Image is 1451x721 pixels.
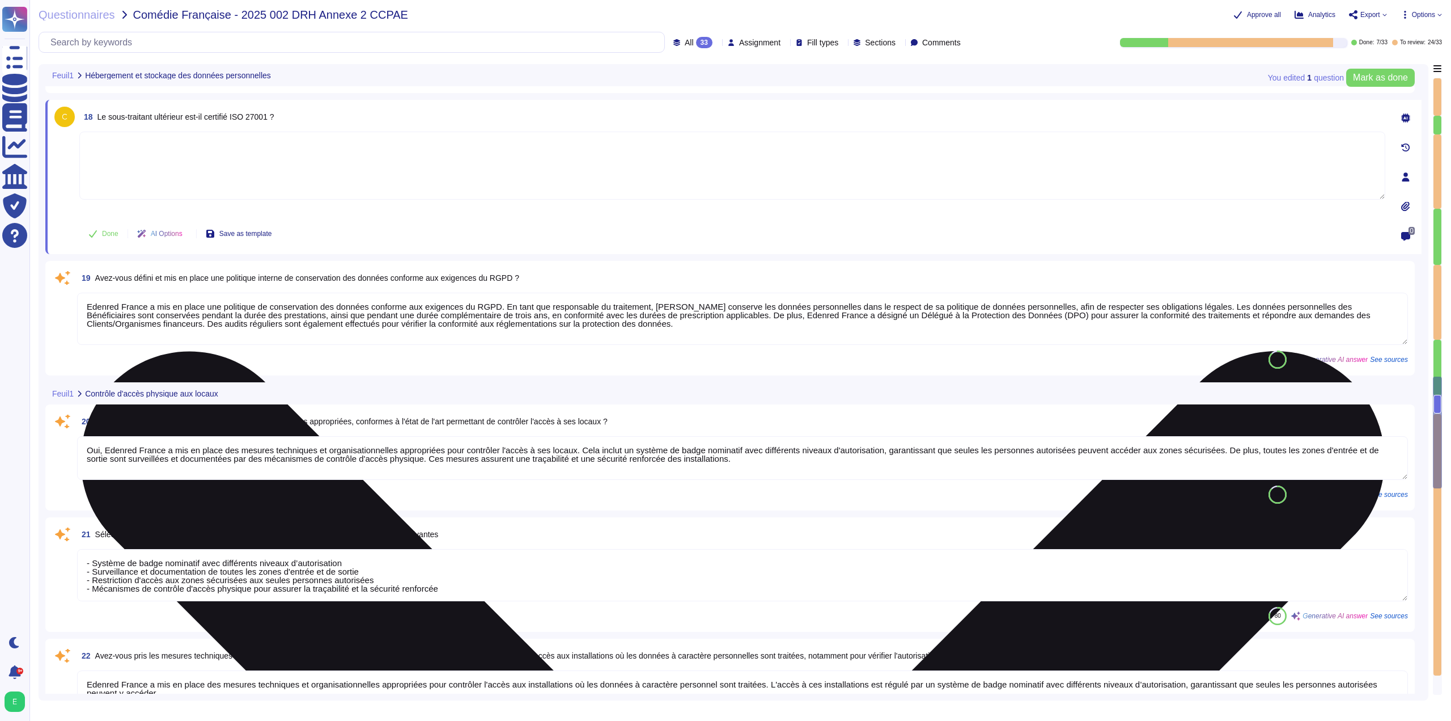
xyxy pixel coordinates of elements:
span: 19 [77,274,91,282]
span: Export [1360,11,1380,18]
span: 22 [77,652,91,660]
textarea: A [79,132,1385,200]
span: 86 [1275,491,1281,497]
span: See sources [1370,356,1408,363]
span: You edited question [1268,74,1344,82]
span: Assignment [739,39,780,47]
button: Analytics [1295,10,1335,19]
span: 20 [77,418,91,425]
textarea: Edenred France a mis en place une politique de conservation des données conforme aux exigences du... [77,293,1408,345]
span: To review: [1400,40,1425,45]
span: 80 [1275,613,1281,619]
span: Hébergement et stockage des données personnelles [85,71,271,79]
div: 9+ [16,668,23,674]
b: 1 [1307,74,1312,82]
span: Sections [865,39,896,47]
button: Approve all [1233,10,1281,19]
span: Questionnaires [39,9,115,20]
button: Mark as done [1346,69,1415,87]
span: Mark as done [1353,73,1408,82]
img: user [5,692,25,712]
span: 21 [77,530,91,538]
span: Approve all [1247,11,1281,18]
span: All [685,39,694,47]
span: Comments [922,39,961,47]
textarea: Oui, Edenred France a mis en place des mesures techniques et organisationnelles appropriées pour ... [77,436,1408,480]
span: Analytics [1308,11,1335,18]
span: 7 / 33 [1376,40,1387,45]
span: Options [1412,11,1435,18]
span: Contrôle d'accès physique aux locaux [85,390,218,398]
span: Done: [1359,40,1374,45]
span: Comédie Française - 2025 002 DRH Annexe 2 CCPAE [133,9,408,20]
img: user [54,107,75,127]
span: 0 [1408,227,1415,235]
span: See sources [1370,613,1408,619]
span: Le sous-traitant ultérieur est-il certifié ISO 27001 ? [97,112,274,121]
input: Search by keywords [45,32,664,52]
span: Feuil1 [52,390,74,398]
span: Feuil1 [52,71,74,79]
span: 18 [79,113,93,121]
div: 33 [696,37,712,48]
span: See sources [1370,491,1408,498]
button: user [2,689,33,714]
span: 24 / 33 [1428,40,1442,45]
span: 87 [1275,356,1281,362]
span: Fill types [807,39,838,47]
textarea: - Système de badge nominatif avec différents niveaux d’autorisation - Surveillance et documentati... [77,549,1408,601]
